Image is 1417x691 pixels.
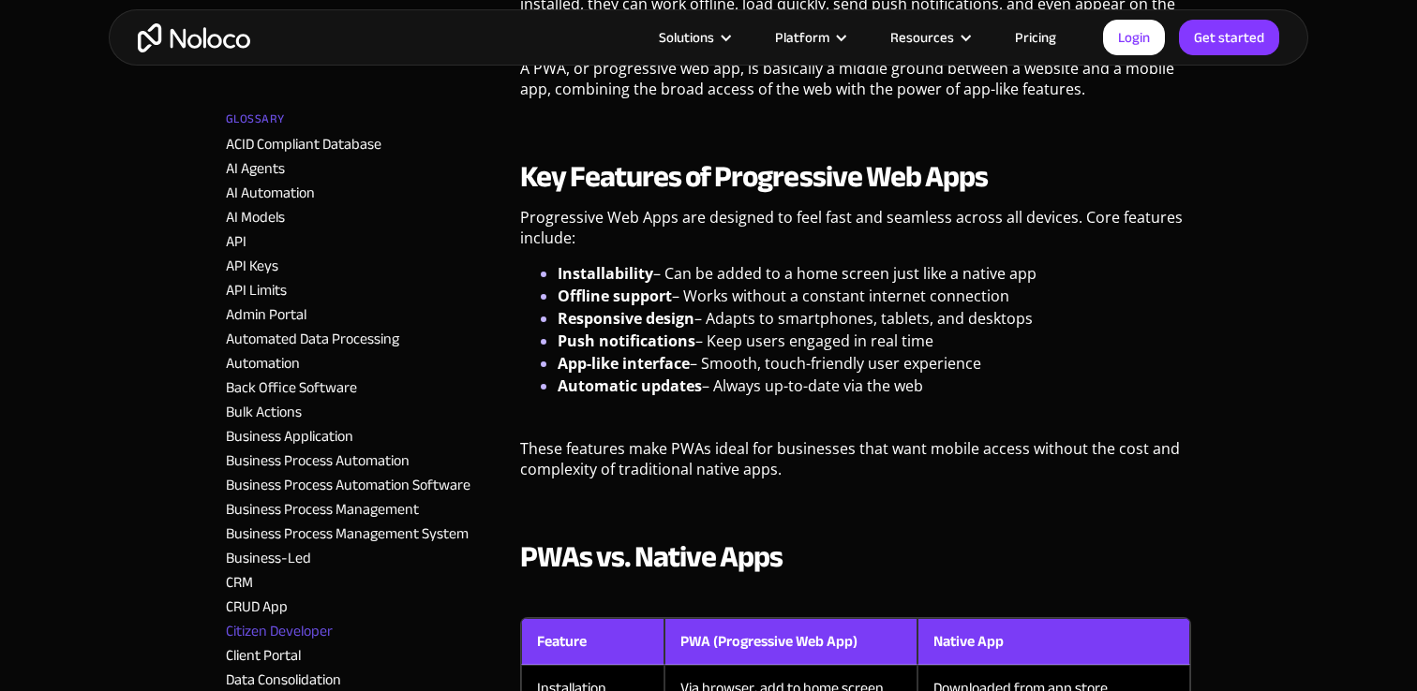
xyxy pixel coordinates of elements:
[226,228,246,256] a: API
[520,438,1192,493] p: These features make PWAs ideal for businesses that want mobile access without the cost and comple...
[558,285,1192,307] li: – Works without a constant internet connection
[664,618,917,665] th: PWA (Progressive Web App)
[226,179,315,207] a: AI Automation
[558,307,1192,330] li: – Adapts to smartphones, tablets, and desktops
[558,286,672,306] strong: Offline support
[521,618,664,665] th: Feature
[226,154,285,183] a: AI Agents
[558,263,653,284] strong: Installability
[226,276,287,304] a: API Limits
[520,149,988,205] strong: Key Features of Progressive Web Apps
[226,252,278,280] a: API Keys
[1103,20,1165,55] a: Login
[226,374,357,402] a: Back Office Software
[226,544,311,572] a: Business-Led
[520,207,1192,262] p: Progressive Web Apps are designed to feel fast and seamless across all devices. Core features inc...
[226,349,300,377] a: Automation
[226,447,410,475] a: Business Process Automation
[558,262,1192,285] li: – Can be added to a home screen just like a native app
[226,520,469,548] a: Business Process Management System
[226,130,381,158] a: ACID Compliant Database
[226,301,306,329] a: Admin Portal
[867,25,992,50] div: Resources
[558,308,694,329] strong: Responsive design
[226,471,470,499] a: Business Process Automation Software
[917,618,1191,665] th: Native App
[558,375,1192,419] li: – Always up-to-date via the web
[226,325,399,353] a: Automated Data Processing
[659,25,714,50] div: Solutions
[138,23,250,52] a: home
[558,353,690,374] strong: App-like interface
[1179,20,1279,55] a: Get started
[558,375,702,396] strong: Automatic updates
[635,25,752,50] div: Solutions
[226,617,333,645] a: Citizen Developer
[558,331,695,351] strong: Push notifications
[226,203,285,231] a: AI Models
[520,529,783,585] strong: PWAs vs. Native Apps
[226,568,253,596] a: CRM
[226,422,353,450] a: Business Application
[558,330,1192,352] li: – Keep users engaged in real time
[520,58,1192,113] p: A PWA, or progressive web app, is basically a middle ground between a website and a mobile app, c...
[752,25,867,50] div: Platform
[226,495,419,523] a: Business Process Management
[558,352,1192,375] li: – Smooth, touch-friendly user experience
[226,105,285,133] h2: Glossary
[226,398,302,426] a: Bulk Actions
[992,25,1080,50] a: Pricing
[890,25,954,50] div: Resources
[226,105,505,133] a: Glossary
[226,593,288,621] a: CRUD App
[775,25,829,50] div: Platform
[226,641,301,669] a: Client Portal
